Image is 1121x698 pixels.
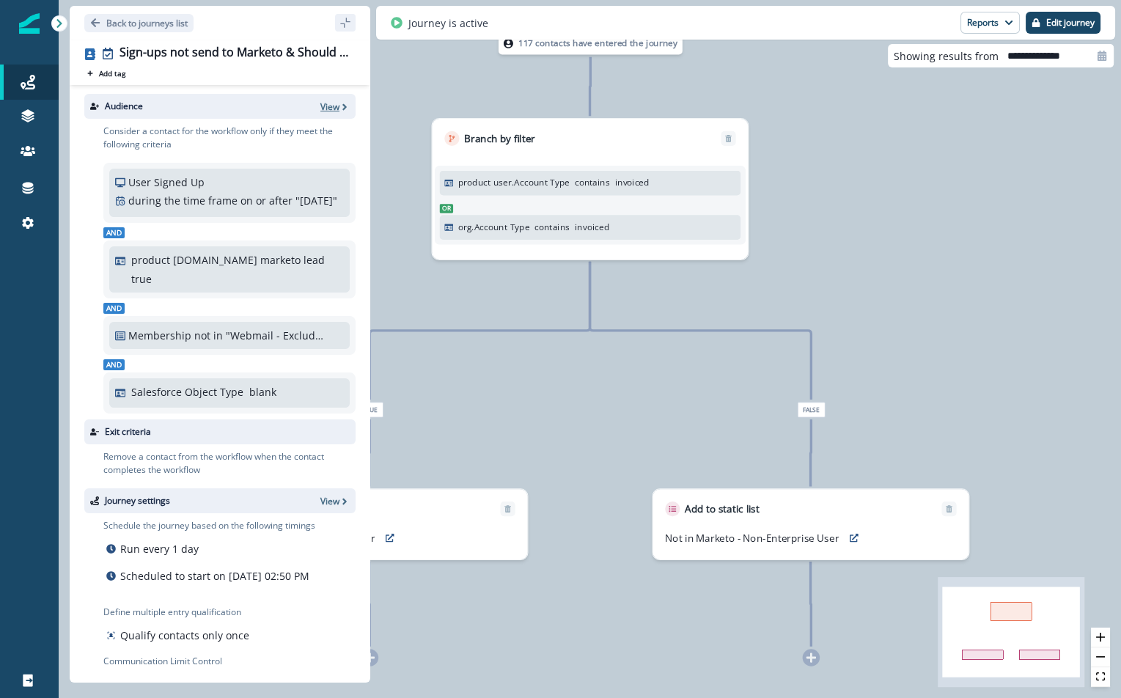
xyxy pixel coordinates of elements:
[575,220,609,233] p: invoiced
[131,252,325,268] p: product [DOMAIN_NAME] marketo lead
[240,193,293,208] p: on or after
[226,328,325,343] p: "Webmail - Excluded from Marketo"
[249,384,276,400] p: blank
[1091,647,1110,667] button: zoom out
[120,568,309,584] p: Scheduled to start on [DATE] 02:50 PM
[103,227,125,238] span: And
[84,67,128,79] button: Add tag
[105,100,143,113] p: Audience
[251,402,488,417] div: True
[84,14,194,32] button: Go back
[131,271,152,287] p: true
[103,450,356,477] p: Remove a contact from the workflow when the contact completes the workflow
[1026,12,1100,34] button: Edit journey
[320,495,339,507] p: View
[844,529,864,547] button: preview
[810,419,811,486] g: Edge from node-edge-label201d45db-7676-46a3-8190-40a97df82b41 to 0393a3c7-4d95-4184-a9e4-183222ad...
[128,193,238,208] p: during the time frame
[408,15,488,31] p: Journey is active
[103,303,125,314] span: And
[120,628,249,643] p: Qualify contacts only once
[464,131,535,146] p: Branch by filter
[894,48,999,64] p: Showing results from
[103,655,356,668] p: Communication Limit Control
[106,17,188,29] p: Back to journeys list
[1046,18,1095,28] p: Edit journey
[810,562,811,647] g: Edge from 0393a3c7-4d95-4184-a9e4-183222ad838a to node-add-under-201d45db-7676-46a3-8190-40a97df8...
[103,519,315,532] p: Schedule the journey based on the following timings
[131,384,243,400] p: Salesforce Object Type
[665,531,839,545] p: Not in Marketo - Non-Enterprise User
[458,175,570,188] p: product user.Account Type
[589,262,811,400] g: Edge from 614a70fe-fa56-435b-99ca-24f9b66ca2ca to node-edge-label201d45db-7676-46a3-8190-40a97df8...
[1091,667,1110,687] button: fit view
[19,13,40,34] img: Inflection
[380,529,400,547] button: preview
[518,37,677,50] p: 117 contacts have entered the journey
[103,359,125,370] span: And
[653,488,970,560] div: Add to static listRemoveNot in Marketo - Non-Enterprise Userpreview
[224,531,375,545] p: Not in Marketo - Enterprise User
[211,488,529,560] div: Add to static listRemoveNot in Marketo - Enterprise Userpreview
[99,69,125,78] p: Add tag
[320,100,350,113] button: View
[105,494,170,507] p: Journey settings
[120,541,199,556] p: Run every 1 day
[685,502,760,516] p: Add to static list
[105,425,151,438] p: Exit criteria
[960,12,1020,34] button: Reports
[128,328,191,343] p: Membership
[128,174,205,190] p: User Signed Up
[103,606,252,619] p: Define multiple entry qualification
[432,118,749,260] div: Branch by filterRemoveproduct user.Account Typecontains invoiced Ororg.Account Typecontains invoiced
[534,220,570,233] p: contains
[120,45,350,62] div: Sign-ups not send to Marketo & Should be
[335,14,356,32] button: sidebar collapse toggle
[615,175,650,188] p: invoiced
[320,100,339,113] p: View
[320,495,350,507] button: View
[370,262,589,400] g: Edge from 614a70fe-fa56-435b-99ca-24f9b66ca2ca to node-edge-label60ee00ab-0662-4631-8ec0-07ec49e7...
[103,125,356,151] p: Consider a contact for the workflow only if they meet the following criteria
[295,193,337,208] p: " [DATE] "
[693,402,930,417] div: False
[472,32,709,54] div: 117 contacts have entered the journey
[440,204,454,213] span: Or
[575,175,610,188] p: contains
[1091,628,1110,647] button: zoom in
[797,402,825,417] span: False
[458,220,530,233] p: org.Account Type
[356,402,383,417] span: True
[194,328,223,343] p: not in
